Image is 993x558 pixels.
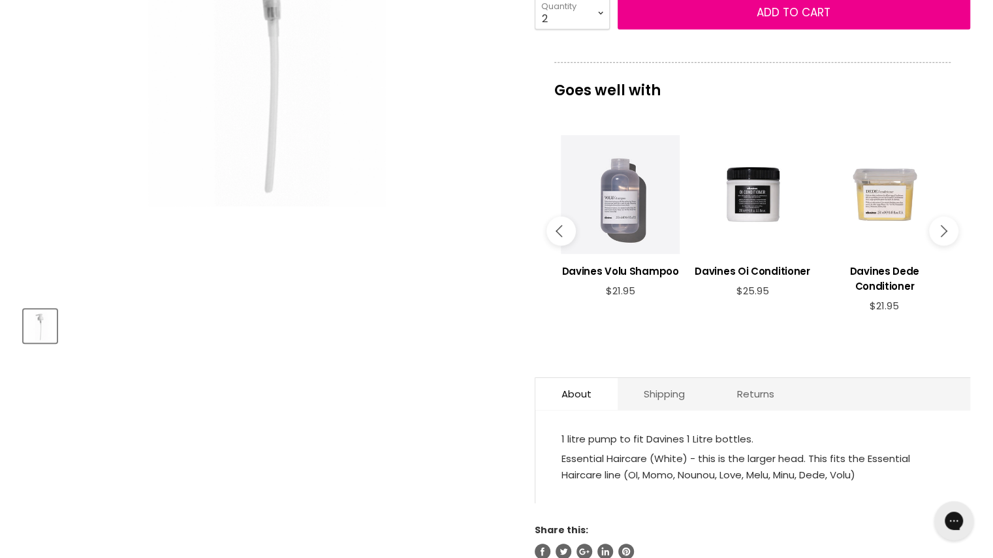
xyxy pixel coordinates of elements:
[605,284,635,298] span: $21.95
[928,497,980,545] iframe: Gorgias live chat messenger
[535,378,618,410] a: About
[693,254,812,285] a: View product:Davines Oi Conditioner
[561,254,680,285] a: View product:Davines Volu Shampoo
[736,284,768,298] span: $25.95
[535,523,588,536] span: Share this:
[693,264,812,279] h3: Davines Oi Conditioner
[561,264,680,279] h3: Davines Volu Shampoo
[618,378,711,410] a: Shipping
[757,5,830,20] span: Add to cart
[825,264,943,294] h3: Davines Dede Conditioner
[711,378,800,410] a: Returns
[561,430,944,450] p: 1 litre pump to fit Davines 1 Litre bottles.
[870,299,899,313] span: $21.95
[554,62,951,105] p: Goes well with
[561,450,944,484] li: Essential Haircare (White) - this is the larger head. This fits the Essential Haircare line (OI, ...
[22,305,513,343] div: Product thumbnails
[24,309,57,343] button: Davines 1L Pumps
[25,311,55,341] img: Davines 1L Pumps
[825,254,943,300] a: View product:Davines Dede Conditioner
